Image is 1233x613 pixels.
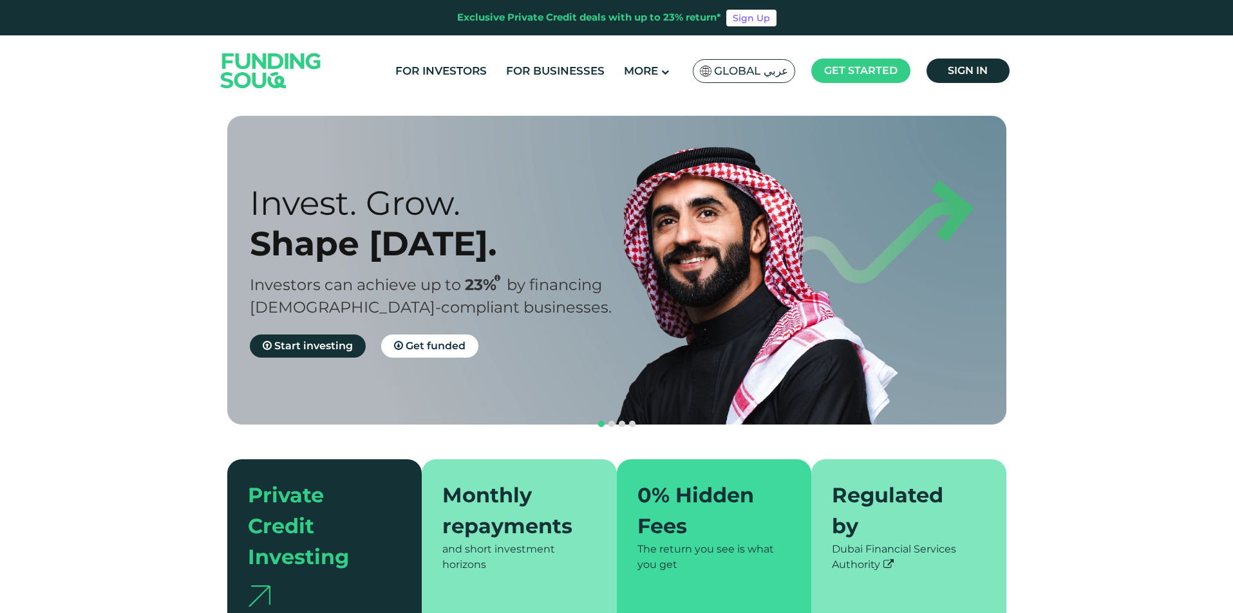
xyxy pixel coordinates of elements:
div: 0% Hidden Fees [637,480,776,542]
div: The return you see is what you get [637,542,791,572]
div: Shape [DATE]. [250,223,639,264]
span: Start investing [274,340,353,352]
div: Monthly repayments [442,480,581,542]
img: Logo [208,38,334,103]
div: Private Credit Investing [248,480,386,572]
span: Sign in [948,64,988,77]
a: For Businesses [503,60,608,82]
div: Exclusive Private Credit deals with up to 23% return* [457,10,721,25]
a: Sign Up [726,10,777,26]
div: Regulated by [832,480,970,542]
div: and short investment horizons [442,542,596,572]
span: Get started [824,64,898,77]
a: Sign in [927,59,1010,83]
img: SA Flag [700,66,711,77]
span: More [624,64,658,77]
button: navigation [596,419,607,429]
button: navigation [627,419,637,429]
a: Start investing [250,334,366,358]
div: Invest. Grow. [250,183,639,223]
span: Investors can achieve up to [250,275,461,294]
span: Global عربي [714,64,788,78]
button: navigation [617,419,627,429]
i: 23% IRR (expected) ~ 15% Net yield (expected) [494,275,500,282]
a: For Investors [392,60,490,82]
a: Get funded [381,334,478,358]
img: arrow [248,585,270,607]
div: Dubai Financial Services Authority [832,542,986,572]
span: Get funded [406,340,466,352]
button: navigation [607,419,617,429]
span: 23% [465,275,507,294]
